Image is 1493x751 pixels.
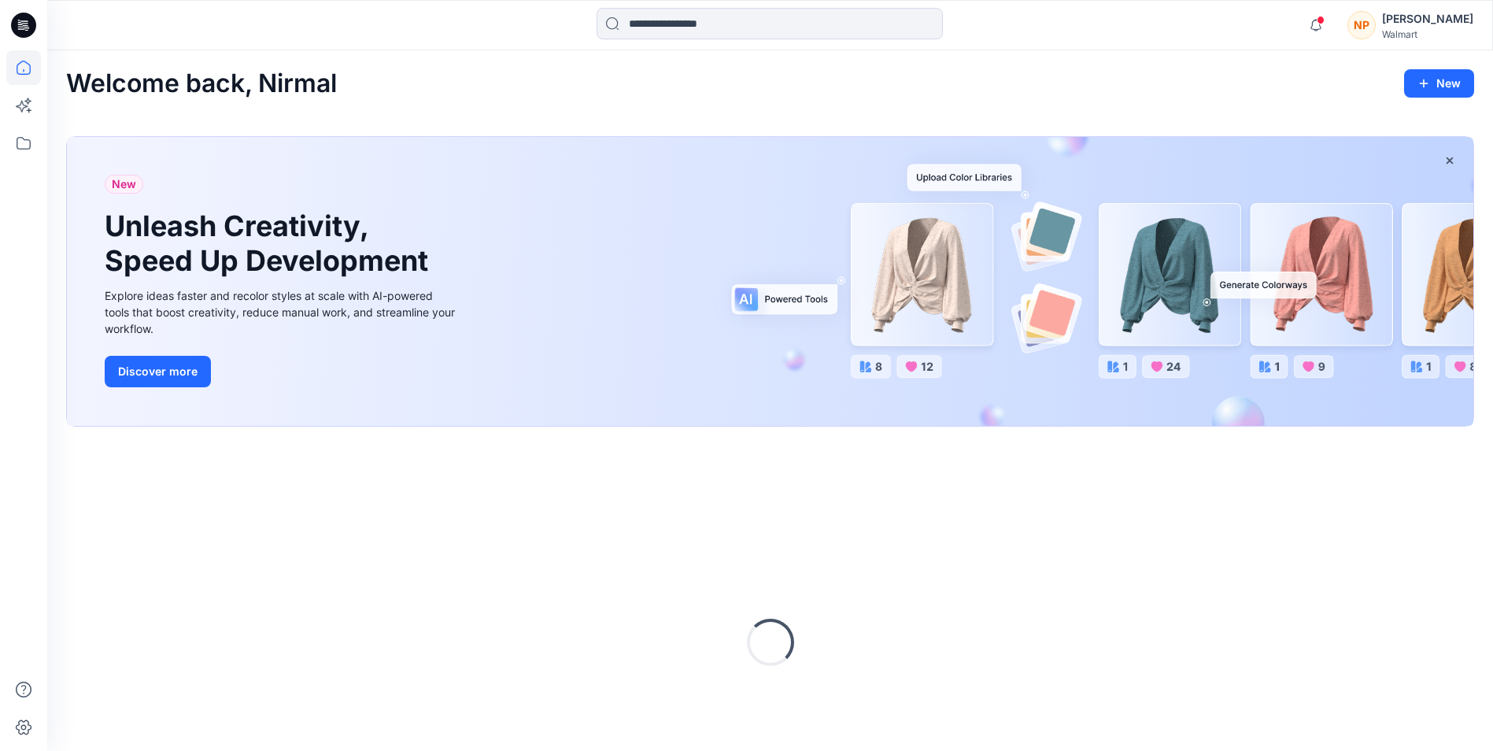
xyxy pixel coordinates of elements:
span: New [112,175,136,194]
h1: Unleash Creativity, Speed Up Development [105,209,435,277]
div: Walmart [1382,28,1473,40]
div: NP [1347,11,1376,39]
div: [PERSON_NAME] [1382,9,1473,28]
a: Discover more [105,356,459,387]
button: Discover more [105,356,211,387]
button: New [1404,69,1474,98]
h2: Welcome back, Nirmal [66,69,337,98]
div: Explore ideas faster and recolor styles at scale with AI-powered tools that boost creativity, red... [105,287,459,337]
